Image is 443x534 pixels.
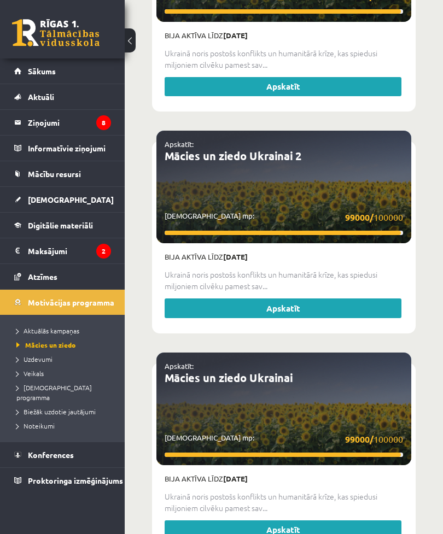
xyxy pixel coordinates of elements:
[96,244,111,259] i: 2
[16,355,53,363] span: Uzdevumi
[14,136,111,161] a: Informatīvie ziņojumi
[14,264,111,289] a: Atzīmes
[16,407,114,416] a: Biežāk uzdotie jautājumi
[165,149,301,163] a: Mācies un ziedo Ukrainai 2
[165,269,403,292] p: Ukrainā noris postošs konflikts un humanitārā krīze, kas spiedusi miljoniem cilvēku pamest sav...
[28,110,111,135] legend: Ziņojumi
[28,66,56,76] span: Sākums
[28,272,57,281] span: Atzīmes
[28,476,123,485] span: Proktoringa izmēģinājums
[28,136,111,161] legend: Informatīvie ziņojumi
[16,407,96,416] span: Biežāk uzdotie jautājumi
[345,432,403,446] span: 100000
[16,368,114,378] a: Veikals
[14,187,111,212] a: [DEMOGRAPHIC_DATA]
[165,77,401,97] a: Apskatīt
[165,432,403,446] p: [DEMOGRAPHIC_DATA] mp:
[28,238,111,263] legend: Maksājumi
[96,115,111,130] i: 8
[14,290,111,315] a: Motivācijas programma
[165,139,194,149] a: Apskatīt:
[14,238,111,263] a: Maksājumi2
[12,19,100,46] a: Rīgas 1. Tālmācības vidusskola
[16,326,114,336] a: Aktuālās kampaņas
[345,212,374,223] strong: 99000/
[14,468,111,493] a: Proktoringa izmēģinājums
[28,220,93,230] span: Digitālie materiāli
[28,450,74,460] span: Konferences
[16,369,44,378] span: Veikals
[165,251,403,262] p: Bija aktīva līdz
[165,30,403,41] p: Bija aktīva līdz
[165,48,403,71] p: Ukrainā noris postošs konflikts un humanitārā krīze, kas spiedusi miljoniem cilvēku pamest sav...
[165,361,194,371] a: Apskatīt:
[28,195,114,204] span: [DEMOGRAPHIC_DATA]
[345,210,403,224] span: 100000
[28,92,54,102] span: Aktuāli
[16,383,92,402] span: [DEMOGRAPHIC_DATA] programma
[14,58,111,84] a: Sākums
[223,31,248,40] strong: [DATE]
[16,354,114,364] a: Uzdevumi
[14,110,111,135] a: Ziņojumi8
[16,383,114,402] a: [DEMOGRAPHIC_DATA] programma
[14,161,111,186] a: Mācību resursi
[165,491,403,514] p: Ukrainā noris postošs konflikts un humanitārā krīze, kas spiedusi miljoniem cilvēku pamest sav...
[16,341,75,349] span: Mācies un ziedo
[165,298,401,318] a: Apskatīt
[28,169,81,179] span: Mācību resursi
[345,433,374,445] strong: 99000/
[16,421,114,431] a: Noteikumi
[14,213,111,238] a: Digitālie materiāli
[16,421,55,430] span: Noteikumi
[16,326,79,335] span: Aktuālās kampaņas
[223,252,248,261] strong: [DATE]
[223,474,248,483] strong: [DATE]
[28,297,114,307] span: Motivācijas programma
[165,473,403,484] p: Bija aktīva līdz
[14,442,111,467] a: Konferences
[165,210,403,224] p: [DEMOGRAPHIC_DATA] mp:
[165,371,293,385] a: Mācies un ziedo Ukrainai
[16,340,114,350] a: Mācies un ziedo
[14,84,111,109] a: Aktuāli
